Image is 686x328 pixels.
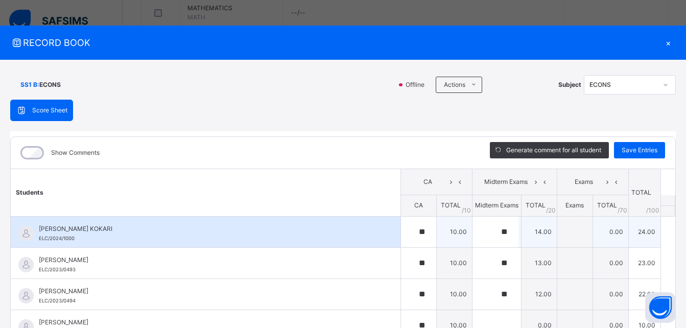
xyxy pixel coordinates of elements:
[480,177,532,186] span: Midterm Exams
[39,298,76,303] span: ELC/2023/0494
[660,36,676,50] div: ×
[414,201,423,209] span: CA
[628,247,660,278] td: 23.00
[521,216,557,247] td: 14.00
[32,106,67,115] span: Score Sheet
[444,80,465,89] span: Actions
[628,216,660,247] td: 24.00
[462,206,471,215] span: / 10
[39,287,377,296] span: [PERSON_NAME]
[436,278,472,310] td: 10.00
[475,201,518,209] span: Midterm Exams
[39,224,377,233] span: [PERSON_NAME] KOKARI
[526,201,546,209] span: TOTAL
[646,206,659,215] span: /100
[593,247,628,278] td: 0.00
[546,206,556,215] span: / 20
[18,226,34,241] img: default.svg
[565,177,603,186] span: Exams
[10,36,660,50] span: RECORD BOOK
[20,80,39,89] span: SS1 B :
[593,278,628,310] td: 0.00
[558,80,581,89] span: Subject
[597,201,617,209] span: TOTAL
[39,80,61,89] span: ECONS
[618,206,627,215] span: / 70
[16,189,43,196] span: Students
[628,278,660,310] td: 22.00
[506,146,601,155] span: Generate comment for all student
[436,216,472,247] td: 10.00
[589,80,657,89] div: ECONS
[39,236,75,241] span: ELC/2024/1000
[436,247,472,278] td: 10.00
[51,148,100,157] label: Show Comments
[645,292,676,323] button: Open asap
[521,278,557,310] td: 12.00
[628,169,660,217] th: TOTAL
[18,288,34,303] img: default.svg
[39,267,76,272] span: ELC/2023/0493
[521,247,557,278] td: 13.00
[39,255,377,265] span: [PERSON_NAME]
[409,177,447,186] span: CA
[39,318,377,327] span: [PERSON_NAME]
[565,201,584,209] span: Exams
[405,80,431,89] span: Offline
[18,257,34,272] img: default.svg
[441,201,461,209] span: TOTAL
[593,216,628,247] td: 0.00
[622,146,657,155] span: Save Entries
